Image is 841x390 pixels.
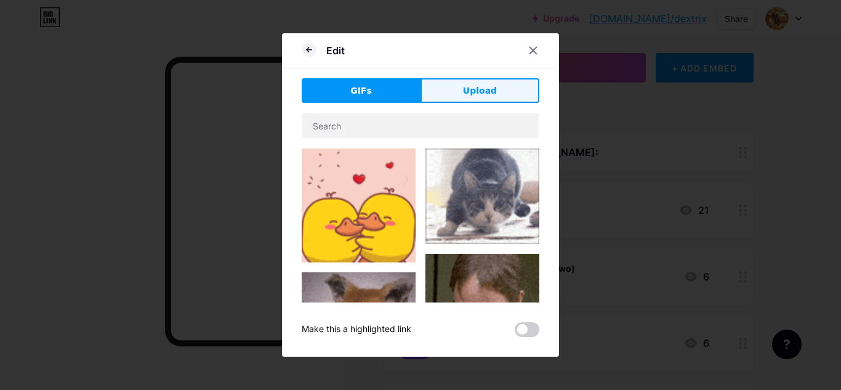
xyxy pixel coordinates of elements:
[350,84,372,97] span: GIFs
[420,78,539,103] button: Upload
[302,148,416,262] img: Gihpy
[425,254,539,349] img: Gihpy
[463,84,497,97] span: Upload
[425,148,539,244] img: Gihpy
[326,43,345,58] div: Edit
[302,78,420,103] button: GIFs
[302,322,411,337] div: Make this a highlighted link
[302,272,416,370] img: Gihpy
[302,113,539,138] input: Search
